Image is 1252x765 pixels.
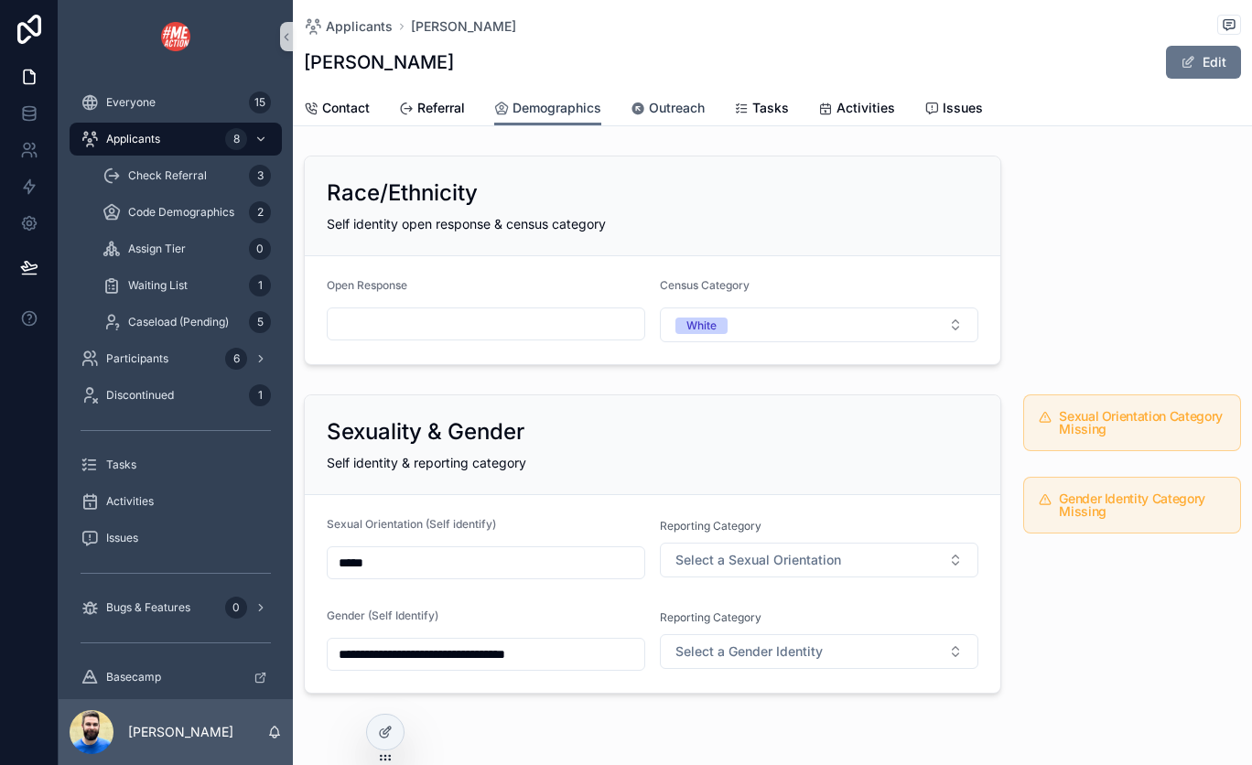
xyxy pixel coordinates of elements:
span: Bugs & Features [106,600,190,615]
span: Assign Tier [128,242,186,256]
button: Select Button [660,634,978,669]
a: Tasks [734,92,789,128]
button: Select Button [660,543,978,577]
img: App logo [161,22,190,51]
h2: Race/Ethnicity [327,178,478,208]
h5: Gender Identity Category Missing [1059,492,1225,518]
div: 15 [249,92,271,113]
span: Self identity open response & census category [327,216,606,232]
div: 0 [225,597,247,619]
a: Issues [70,522,282,555]
span: Activities [106,494,154,509]
span: Self identity & reporting category [327,455,526,470]
span: Reporting Category [660,519,761,533]
div: 1 [249,384,271,406]
a: Everyone15 [70,86,282,119]
div: White [686,318,717,334]
span: Reporting Category [660,610,761,625]
a: [PERSON_NAME] [411,17,516,36]
span: Sexual Orientation (Self identify) [327,517,496,531]
a: Code Demographics2 [92,196,282,229]
span: Issues [943,99,983,117]
div: 6 [225,348,247,370]
span: Applicants [326,17,393,36]
span: Basecamp [106,670,161,684]
a: Basecamp [70,661,282,694]
span: Issues [106,531,138,545]
span: Check Referral [128,168,207,183]
span: Outreach [649,99,705,117]
span: Tasks [752,99,789,117]
span: Contact [322,99,370,117]
a: Activities [818,92,895,128]
span: Tasks [106,458,136,472]
span: Activities [836,99,895,117]
a: Participants6 [70,342,282,375]
div: 3 [249,165,271,187]
span: Caseload (Pending) [128,315,229,329]
button: Select Button [660,307,978,342]
h2: Sexuality & Gender [327,417,524,447]
span: Census Category [660,278,750,292]
a: Applicants8 [70,123,282,156]
button: Edit [1166,46,1241,79]
a: Contact [304,92,370,128]
span: Waiting List [128,278,188,293]
div: scrollable content [59,73,293,699]
span: Code Demographics [128,205,234,220]
a: Activities [70,485,282,518]
a: Discontinued1 [70,379,282,412]
h1: [PERSON_NAME] [304,49,454,75]
a: Tasks [70,448,282,481]
p: [PERSON_NAME] [128,723,233,741]
div: 8 [225,128,247,150]
div: 0 [249,238,271,260]
a: Waiting List1 [92,269,282,302]
a: Referral [399,92,465,128]
span: Referral [417,99,465,117]
a: Caseload (Pending)5 [92,306,282,339]
div: 5 [249,311,271,333]
span: Participants [106,351,168,366]
a: Issues [924,92,983,128]
a: Applicants [304,17,393,36]
a: Assign Tier0 [92,232,282,265]
a: Bugs & Features0 [70,591,282,624]
span: Discontinued [106,388,174,403]
span: Select a Gender Identity [675,642,823,661]
a: Demographics [494,92,601,126]
span: Applicants [106,132,160,146]
h5: Sexual Orientation Category Missing [1059,410,1225,436]
div: 1 [249,275,271,296]
a: Check Referral3 [92,159,282,192]
div: 2 [249,201,271,223]
button: Unselect WHITE [675,316,728,334]
span: Open Response [327,278,407,292]
span: Select a Sexual Orientation [675,551,841,569]
span: Demographics [513,99,601,117]
a: Outreach [631,92,705,128]
span: Gender (Self Identify) [327,609,438,622]
span: Everyone [106,95,156,110]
